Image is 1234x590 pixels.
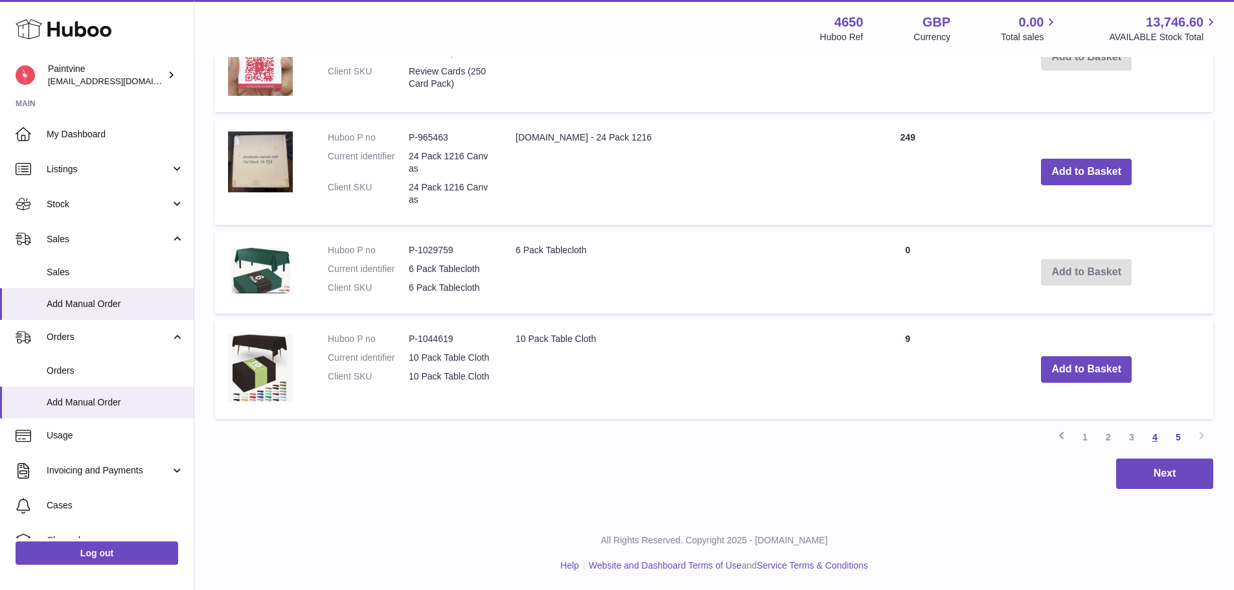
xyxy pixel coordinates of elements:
dt: Huboo P no [328,244,409,256]
strong: 4650 [834,14,863,31]
td: 10 Pack Table Cloth [503,320,856,419]
dt: Current identifier [328,263,409,275]
td: 0 [856,3,959,112]
dd: P-1044619 [409,333,490,345]
li: and [584,560,868,572]
a: 3 [1120,425,1143,449]
img: wholesale-canvas.com - 24 Pack 1216 [228,131,293,192]
img: 10 Pack Table Cloth [228,333,293,403]
dd: 24 Pack 1216 Canvas [409,181,490,206]
p: All Rights Reserved. Copyright 2025 - [DOMAIN_NAME] [205,534,1224,547]
strong: GBP [922,14,950,31]
td: 0 [856,231,959,313]
a: 2 [1097,425,1120,449]
dt: Current identifier [328,352,409,364]
a: Help [560,560,579,571]
img: euan@paintvine.co.uk [16,65,35,85]
span: 0.00 [1019,14,1044,31]
span: Sales [47,233,170,245]
dt: Client SKU [328,282,409,294]
div: Paintvine [48,63,165,87]
td: 6 Pack Tablecloth [503,231,856,313]
span: Orders [47,365,184,377]
span: 13,746.60 [1146,14,1204,31]
a: 1 [1073,425,1097,449]
div: Huboo Ref [820,31,863,43]
dd: 6 Pack Tablecloth [409,263,490,275]
button: Add to Basket [1041,356,1132,383]
span: Stock [47,198,170,210]
div: Currency [914,31,951,43]
img: 6 Pack Tablecloth [228,244,293,293]
button: Add to Basket [1041,159,1132,185]
a: 4 [1143,425,1167,449]
dd: 10 Pack Table Cloth [409,370,490,383]
dd: 10 Pack Table Cloth [409,352,490,364]
td: 9 [856,320,959,419]
dt: Client SKU [328,65,409,90]
span: Channels [47,534,184,547]
dt: Current identifier [328,150,409,175]
dt: Huboo P no [328,333,409,345]
span: Total sales [1001,31,1058,43]
dd: 24 Pack 1216 Canvas [409,150,490,175]
dt: Huboo P no [328,131,409,144]
dt: Client SKU [328,181,409,206]
a: 0.00 Total sales [1001,14,1058,43]
span: Add Manual Order [47,298,184,310]
a: Service Terms & Conditions [757,560,868,571]
a: 5 [1167,425,1190,449]
span: Add Manual Order [47,396,184,409]
button: Next [1116,459,1213,489]
dd: P-965463 [409,131,490,144]
span: Usage [47,429,184,442]
td: [DOMAIN_NAME] - 24 Pack 1216 [503,119,856,225]
span: [EMAIL_ADDRESS][DOMAIN_NAME] [48,76,190,86]
dd: P-1029759 [409,244,490,256]
span: Listings [47,163,170,176]
span: AVAILABLE Stock Total [1109,31,1218,43]
dt: Client SKU [328,370,409,383]
span: Sales [47,266,184,278]
td: Review Cards (250 Card Pack) [503,3,856,112]
a: Log out [16,541,178,565]
a: 13,746.60 AVAILABLE Stock Total [1109,14,1218,43]
span: Invoicing and Payments [47,464,170,477]
a: Website and Dashboard Terms of Use [589,560,742,571]
dd: Review Cards (250 Card Pack) [409,65,490,90]
span: My Dashboard [47,128,184,141]
dd: 6 Pack Tablecloth [409,282,490,294]
span: Cases [47,499,184,512]
td: 249 [856,119,959,225]
span: Orders [47,331,170,343]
